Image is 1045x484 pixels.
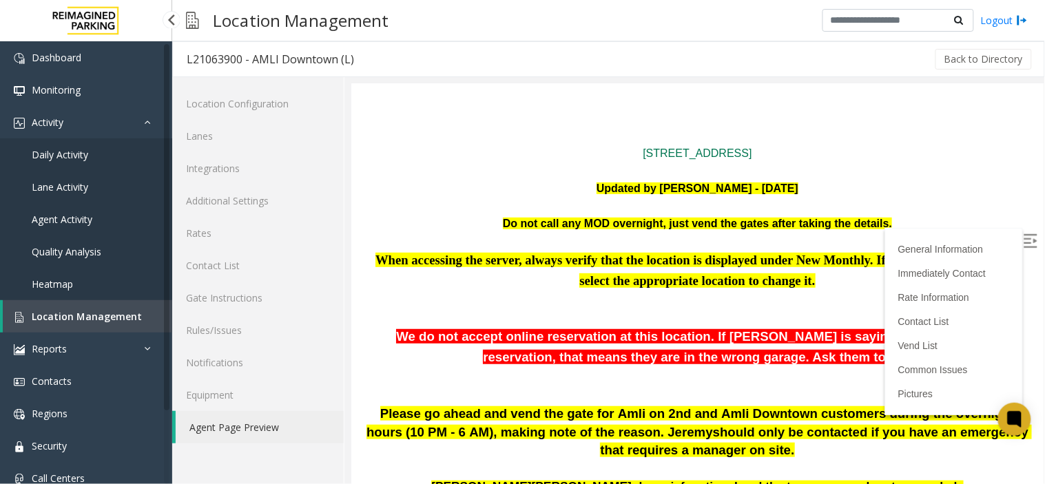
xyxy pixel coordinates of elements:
[15,322,667,355] span: Please go ahead and vend the gate for Amli on 2nd and Amli Downtown customers during the overnigh...
[32,116,63,129] span: Activity
[172,152,344,185] a: Integrations
[547,160,632,171] a: General Information
[32,213,92,226] span: Agent Activity
[249,341,681,374] span: should only be contacted if you have an emergency that requires a manager on site
[172,249,344,282] a: Contact List
[172,379,344,411] a: Equipment
[206,3,395,37] h3: Location Management
[176,411,344,443] a: Agent Page Preview
[32,310,142,323] span: Location Management
[547,232,598,243] a: Contact List
[280,395,329,409] span: phone is
[14,377,25,388] img: 'icon'
[32,277,73,291] span: Heatmap
[14,85,25,96] img: 'icon'
[3,300,172,333] a: Location Management
[187,50,354,68] div: L21063900 - AMLI Downtown (L)
[45,245,648,280] span: We do not accept online reservation at this location. If [PERSON_NAME] is saying about the online...
[32,407,68,420] span: Regions
[14,344,25,355] img: 'icon'
[32,51,81,64] span: Dashboard
[547,256,587,267] a: Vend List
[186,3,199,37] img: pageIcon
[32,375,72,388] span: Contacts
[172,120,344,152] a: Lanes
[172,346,344,379] a: Notifications
[547,304,582,315] a: Pictures
[14,118,25,129] img: 'icon'
[390,395,606,409] span: and the team can reach out as needed
[291,63,400,75] a: [STREET_ADDRESS]
[80,395,180,409] span: [PERSON_NAME]
[180,395,280,409] span: [PERSON_NAME]
[32,180,88,193] span: Lane Activity
[14,409,25,420] img: 'icon'
[14,312,25,323] img: 'icon'
[547,280,617,291] a: Common Issues
[172,217,344,249] a: Rates
[935,49,1032,70] button: Back to Directory
[324,341,362,355] span: eremy
[32,439,67,452] span: Security
[547,184,635,195] a: Immediately Contact
[1017,13,1028,28] img: logout
[547,208,619,219] a: Rate Information
[981,13,1028,28] a: Logout
[172,314,344,346] a: Rules/Issues
[245,98,447,110] b: Updated by [PERSON_NAME] - [DATE]
[152,134,541,145] span: Do not call any MOD overnight, just vend the gates after taking the details.
[24,169,668,204] span: When accessing the server, always verify that the location is displayed under New Monthly. If it ...
[32,342,67,355] span: Reports
[32,83,81,96] span: Monitoring
[172,185,344,217] a: Additional Settings
[32,148,88,161] span: Daily Activity
[172,87,344,120] a: Location Configuration
[14,53,25,64] img: 'icon'
[32,245,101,258] span: Quality Analysis
[672,150,686,164] img: Open/Close Sidebar Menu
[329,395,390,409] span: functional,
[439,359,443,373] span: .
[172,282,344,314] a: Gate Instructions
[14,441,25,452] img: 'icon'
